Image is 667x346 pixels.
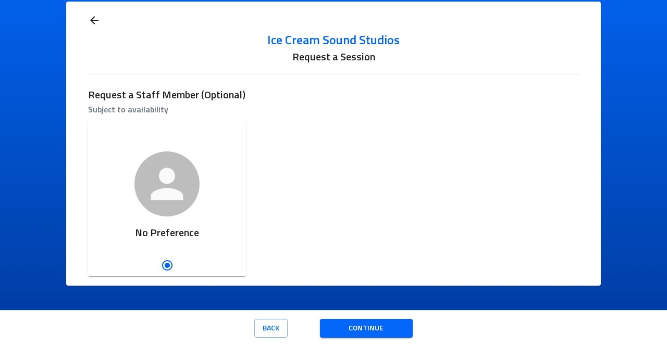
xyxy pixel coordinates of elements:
h6: Request a Staff Member (Optional) [88,87,578,104]
a: Ice Cream Sound Studios [88,32,578,49]
button: No Preferenceno preference [88,120,246,276]
h6: No Preference [96,225,238,241]
p: Subject to availability [88,104,578,116]
h6: Request a Session [88,49,578,66]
